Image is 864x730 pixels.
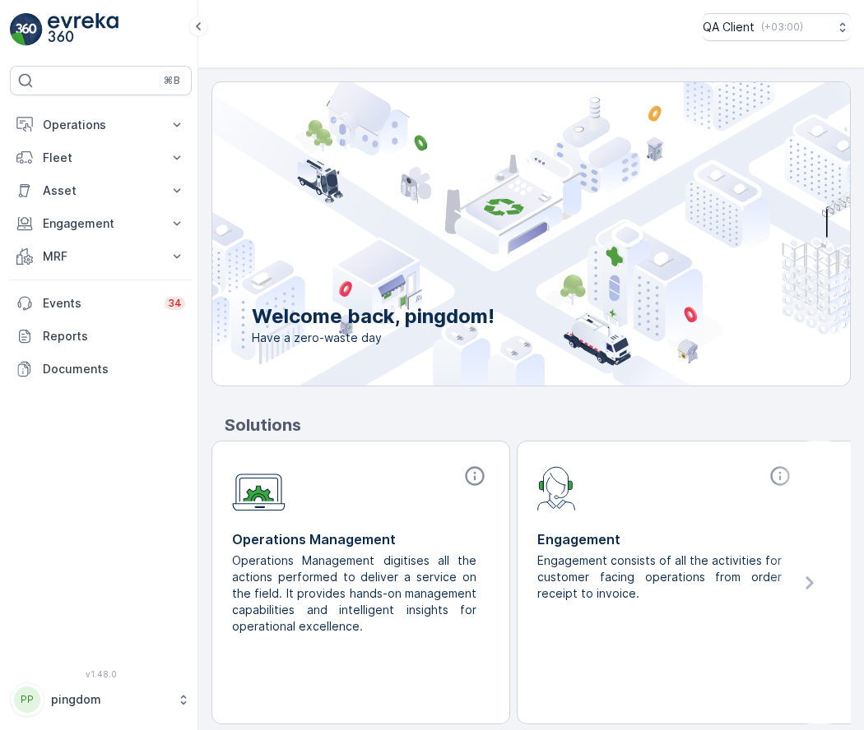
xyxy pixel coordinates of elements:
[43,182,159,199] p: Asset
[761,21,803,34] p: ( +03:00 )
[252,330,495,346] span: Have a zero-waste day
[43,361,185,377] p: Documents
[48,13,118,46] img: logo_light-DOdMpM7g.png
[10,141,192,174] button: Fleet
[10,240,192,273] button: MRF
[10,287,192,320] a: Events34
[537,552,782,602] p: Engagement consists of all the activities for customer facing operations from order receipt to in...
[10,353,192,386] a: Documents
[51,691,169,708] p: pingdom
[10,682,192,717] button: PPpingdom
[232,464,286,511] img: module-icon
[43,295,155,312] p: Events
[10,320,192,353] a: Reports
[537,529,795,549] p: Engagement
[10,207,192,240] button: Engagement
[232,552,476,635] p: Operations Management digitises all the actions performed to deliver a service on the field. It p...
[10,13,43,46] img: logo
[14,686,40,713] div: PP
[225,413,851,437] p: Solutions
[703,13,851,41] button: QA Client(+03:00)
[10,174,192,207] button: Asset
[168,297,182,310] p: 34
[232,529,490,549] p: Operations Management
[43,215,159,232] p: Engagement
[43,328,185,344] p: Reports
[10,109,192,141] button: Operations
[703,19,755,35] p: QA Client
[43,150,159,166] p: Fleet
[164,74,180,87] p: ⌘B
[252,303,495,330] p: Welcome back, pingdom!
[138,82,850,386] img: city illustration
[10,669,192,679] span: v 1.48.0
[43,117,159,133] p: Operations
[43,248,159,265] p: MRF
[537,464,576,511] img: module-icon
